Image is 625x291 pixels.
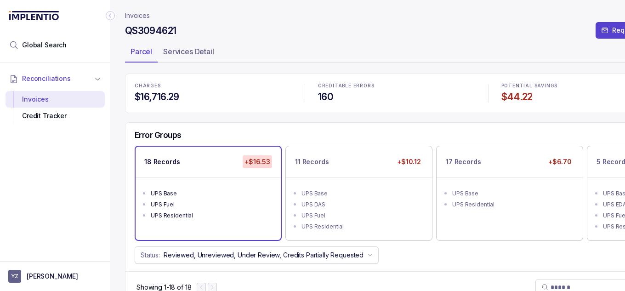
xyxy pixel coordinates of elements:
[301,189,422,198] div: UPS Base
[125,11,150,20] a: Invoices
[301,222,422,231] div: UPS Residential
[22,40,67,50] span: Global Search
[301,200,422,209] div: UPS DAS
[546,155,574,168] p: +$6.70
[151,189,271,198] div: UPS Base
[295,157,329,166] p: 11 Records
[151,200,271,209] div: UPS Fuel
[135,246,379,264] button: Status:Reviewed, Unreviewed, Under Review, Credits Partially Requested
[158,44,220,63] li: Tab Services Detail
[27,272,78,281] p: [PERSON_NAME]
[13,91,97,108] div: Invoices
[125,11,150,20] nav: breadcrumb
[135,130,182,140] h5: Error Groups
[135,91,292,103] h4: $16,716.29
[301,211,422,220] div: UPS Fuel
[144,157,180,166] p: 18 Records
[8,270,102,283] button: User initials[PERSON_NAME]
[446,157,481,166] p: 17 Records
[163,46,214,57] p: Services Detail
[243,155,272,168] p: +$16.53
[105,10,116,21] div: Collapse Icon
[141,251,160,260] p: Status:
[8,270,21,283] span: User initials
[135,83,292,89] p: CHARGES
[6,68,105,89] button: Reconciliations
[22,74,71,83] span: Reconciliations
[452,189,573,198] div: UPS Base
[395,155,423,168] p: +$10.12
[125,24,176,37] h4: QS3094621
[318,83,475,89] p: CREDITABLE ERRORS
[164,251,364,260] p: Reviewed, Unreviewed, Under Review, Credits Partially Requested
[125,44,158,63] li: Tab Parcel
[151,211,271,220] div: UPS Residential
[318,91,475,103] h4: 160
[6,89,105,126] div: Reconciliations
[131,46,152,57] p: Parcel
[13,108,97,124] div: Credit Tracker
[452,200,573,209] div: UPS Residential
